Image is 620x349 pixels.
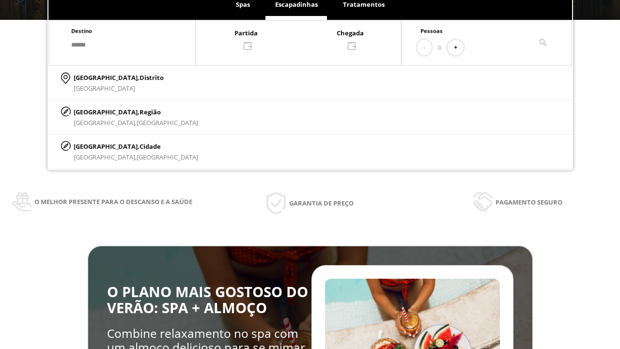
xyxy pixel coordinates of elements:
[34,196,192,207] span: O melhor presente para o descanso e a saúde
[139,142,161,151] span: Cidade
[74,118,137,127] span: [GEOGRAPHIC_DATA],
[496,197,562,207] span: Pagamento seguro
[74,141,198,152] p: [GEOGRAPHIC_DATA],
[438,42,441,53] span: 0
[139,73,164,82] span: Distrito
[74,72,164,83] p: [GEOGRAPHIC_DATA],
[417,40,432,56] button: -
[74,153,137,161] span: [GEOGRAPHIC_DATA],
[74,84,135,93] span: [GEOGRAPHIC_DATA]
[107,282,308,317] span: O PLANO MAIS GOSTOSO DO VERÃO: SPA + ALMOÇO
[137,153,198,161] span: [GEOGRAPHIC_DATA]
[139,108,161,116] span: Região
[74,107,198,117] p: [GEOGRAPHIC_DATA],
[420,27,443,34] span: Pessoas
[448,40,464,56] button: +
[71,27,92,34] span: Destino
[289,198,354,208] span: Garantia de preço
[137,118,198,127] span: [GEOGRAPHIC_DATA]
